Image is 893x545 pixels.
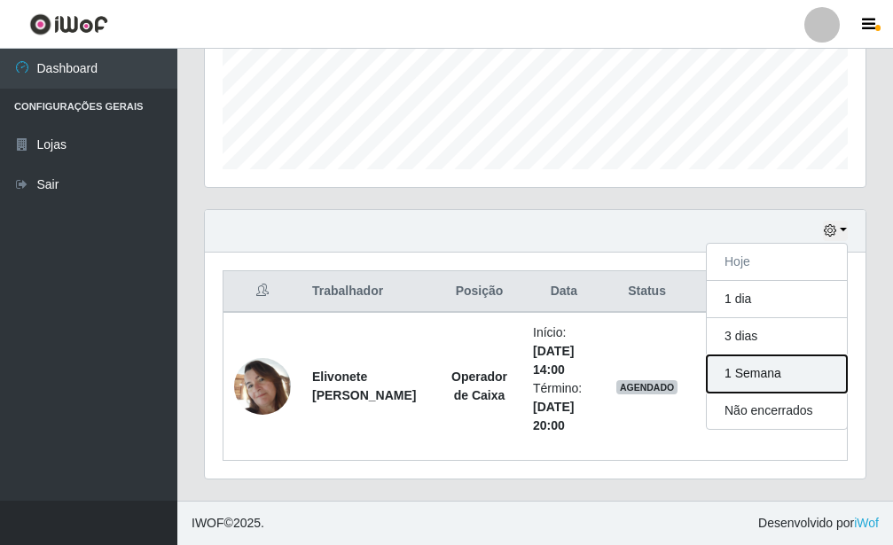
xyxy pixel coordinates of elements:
th: Opções [688,271,847,313]
button: 3 dias [707,318,847,355]
button: 1 dia [707,281,847,318]
img: CoreUI Logo [29,13,108,35]
th: Trabalhador [302,271,436,313]
strong: Operador de Caixa [451,370,507,402]
button: Não encerrados [707,393,847,429]
a: iWof [854,516,879,530]
img: 1744411784463.jpeg [234,358,291,415]
time: [DATE] 14:00 [533,344,574,377]
button: 1 Semana [707,355,847,393]
button: Hoje [707,244,847,281]
li: Início: [533,323,595,379]
li: Término: [533,379,595,435]
strong: Elivonete [PERSON_NAME] [312,370,416,402]
time: [DATE] 20:00 [533,400,574,432]
span: IWOF [192,516,224,530]
th: Posição [436,271,522,313]
span: © 2025 . [192,514,264,533]
th: Status [606,271,689,313]
span: AGENDADO [616,380,678,394]
span: Desenvolvido por [758,514,879,533]
th: Data [522,271,606,313]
